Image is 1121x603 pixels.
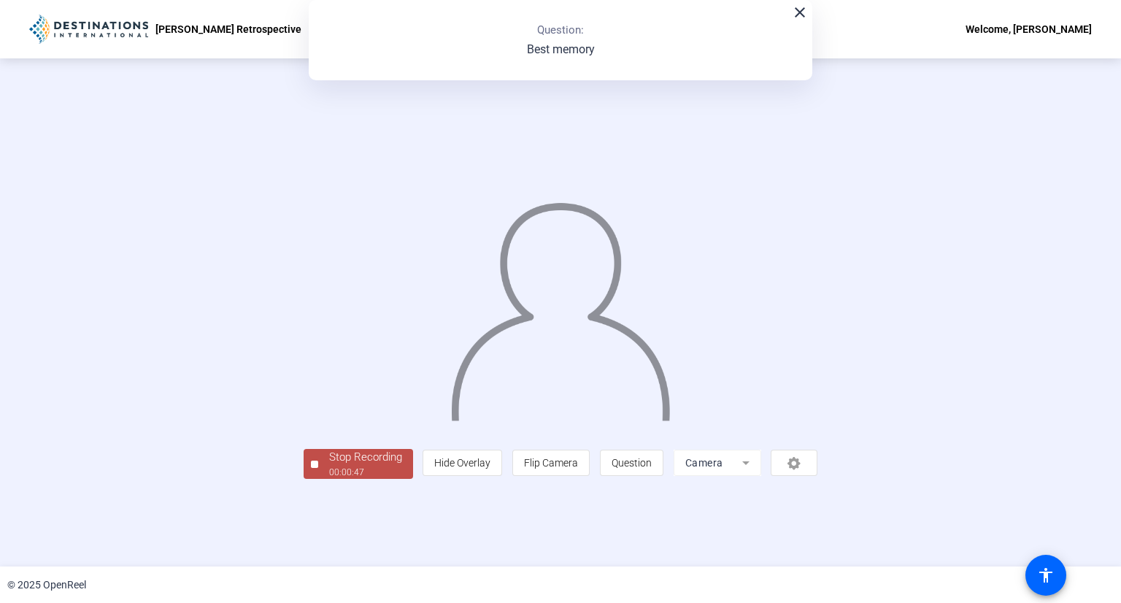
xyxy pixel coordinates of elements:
div: Stop Recording [329,449,402,466]
mat-icon: accessibility [1037,566,1055,584]
button: Flip Camera [512,450,590,476]
p: [PERSON_NAME] Retrospective [155,20,301,38]
img: overlay [450,190,672,421]
img: OpenReel logo [29,15,148,44]
span: Flip Camera [524,457,578,469]
p: Question: [537,22,584,39]
p: Best memory [527,41,595,58]
button: Hide Overlay [423,450,502,476]
div: 00:00:47 [329,466,402,479]
div: © 2025 OpenReel [7,577,86,593]
span: Hide Overlay [434,457,490,469]
div: Welcome, [PERSON_NAME] [966,20,1092,38]
button: Question [600,450,663,476]
span: Question [612,457,652,469]
mat-icon: close [791,4,809,21]
button: Stop Recording00:00:47 [304,449,413,479]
